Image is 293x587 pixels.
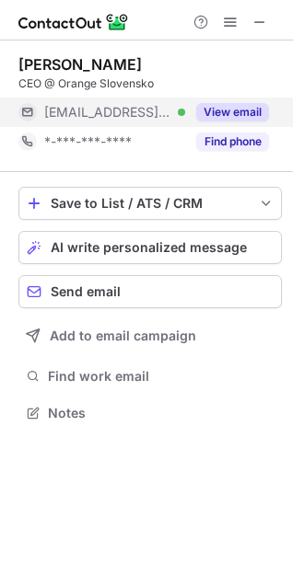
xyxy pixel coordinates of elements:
[18,400,282,426] button: Notes
[48,405,275,421] span: Notes
[18,55,142,74] div: [PERSON_NAME]
[18,363,282,389] button: Find work email
[51,284,121,299] span: Send email
[196,103,269,121] button: Reveal Button
[18,319,282,352] button: Add to email campaign
[44,104,171,121] span: [EMAIL_ADDRESS][DOMAIN_NAME]
[51,196,250,211] div: Save to List / ATS / CRM
[18,231,282,264] button: AI write personalized message
[50,328,196,343] span: Add to email campaign
[18,275,282,308] button: Send email
[18,75,282,92] div: CEO @ Orange Slovensko
[48,368,275,385] span: Find work email
[196,132,269,151] button: Reveal Button
[18,11,129,33] img: ContactOut v5.3.10
[51,240,247,255] span: AI write personalized message
[18,187,282,220] button: save-profile-one-click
